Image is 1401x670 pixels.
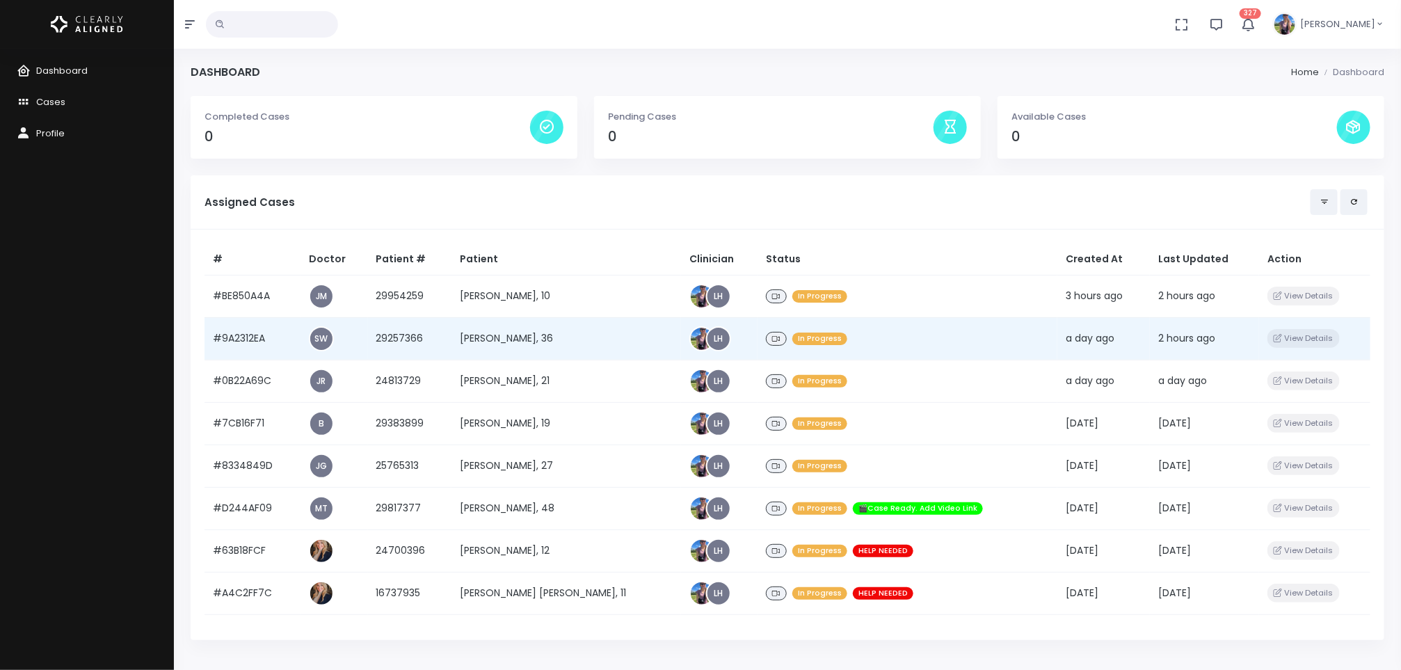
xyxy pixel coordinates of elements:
[1066,586,1098,600] span: [DATE]
[205,529,301,572] td: #63B18FCF
[451,360,681,402] td: [PERSON_NAME], 21
[451,402,681,445] td: [PERSON_NAME], 19
[1011,110,1337,124] p: Available Cases
[608,110,934,124] p: Pending Cases
[681,244,758,276] th: Clinician
[205,110,530,124] p: Completed Cases
[205,572,301,614] td: #A4C2FF7C
[205,487,301,529] td: #D244AF09
[707,497,730,520] a: LH
[205,317,301,360] td: #9A2312EA
[608,129,934,145] h4: 0
[1066,501,1098,515] span: [DATE]
[451,244,681,276] th: Patient
[1066,543,1098,557] span: [DATE]
[451,572,681,614] td: [PERSON_NAME] [PERSON_NAME], 11
[310,370,333,392] a: JR
[707,455,730,477] a: LH
[310,455,333,477] a: JG
[51,10,123,39] img: Logo Horizontal
[758,244,1057,276] th: Status
[853,502,983,516] span: 🎬Case Ready. Add Video Link
[205,244,301,276] th: #
[451,529,681,572] td: [PERSON_NAME], 12
[707,328,730,350] a: LH
[368,572,451,614] td: 16737935
[205,445,301,487] td: #8334849D
[1158,586,1191,600] span: [DATE]
[1158,416,1191,430] span: [DATE]
[707,582,730,605] span: LH
[1267,414,1339,433] button: View Details
[853,587,913,600] span: HELP NEEDED
[792,417,847,431] span: In Progress
[1158,501,1191,515] span: [DATE]
[1066,331,1114,345] span: a day ago
[205,196,1311,209] h5: Assigned Cases
[1158,543,1191,557] span: [DATE]
[310,328,333,350] a: SW
[792,587,847,600] span: In Progress
[707,370,730,392] a: LH
[368,445,451,487] td: 25765313
[36,64,88,77] span: Dashboard
[451,275,681,317] td: [PERSON_NAME], 10
[1066,416,1098,430] span: [DATE]
[301,244,368,276] th: Doctor
[451,445,681,487] td: [PERSON_NAME], 27
[1300,17,1375,31] span: [PERSON_NAME]
[368,487,451,529] td: 29817377
[1259,244,1370,276] th: Action
[310,497,333,520] a: MT
[368,360,451,402] td: 24813729
[1158,374,1207,388] span: a day ago
[205,129,530,145] h4: 0
[1267,329,1339,348] button: View Details
[1267,499,1339,518] button: View Details
[1267,287,1339,305] button: View Details
[451,487,681,529] td: [PERSON_NAME], 48
[1011,129,1337,145] h4: 0
[853,545,913,558] span: HELP NEEDED
[368,244,451,276] th: Patient #
[792,333,847,346] span: In Progress
[451,317,681,360] td: [PERSON_NAME], 36
[1272,12,1297,37] img: Header Avatar
[792,545,847,558] span: In Progress
[1267,372,1339,390] button: View Details
[1158,458,1191,472] span: [DATE]
[205,360,301,402] td: #0B22A69C
[1319,65,1384,79] li: Dashboard
[36,95,65,109] span: Cases
[368,529,451,572] td: 24700396
[205,402,301,445] td: #7CB16F71
[310,285,333,308] a: JM
[707,285,730,308] a: LH
[1267,541,1339,560] button: View Details
[707,540,730,562] a: LH
[1057,244,1150,276] th: Created At
[36,127,65,140] span: Profile
[368,275,451,317] td: 29954259
[1291,65,1319,79] li: Home
[368,317,451,360] td: 29257366
[368,402,451,445] td: 29383899
[1150,244,1259,276] th: Last Updated
[310,413,333,435] a: B
[707,413,730,435] a: LH
[1066,374,1114,388] span: a day ago
[792,460,847,473] span: In Progress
